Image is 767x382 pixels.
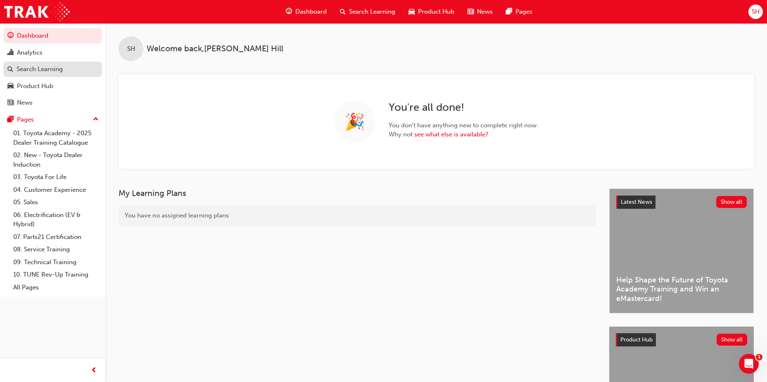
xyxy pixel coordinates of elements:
span: search-icon [340,7,346,17]
span: car-icon [408,7,415,17]
a: 02. New - Toyota Dealer Induction [10,149,102,171]
div: Pages [17,115,34,124]
a: see what else is available? [414,131,488,138]
span: Pages [515,7,532,17]
span: Search Learning [349,7,395,17]
span: guage-icon [286,7,292,17]
a: pages-iconPages [499,3,539,20]
a: 03. Toyota For Life [10,171,102,184]
span: Product Hub [418,7,454,17]
a: 07. Parts21 Certification [10,231,102,244]
a: 04. Customer Experience [10,184,102,196]
div: Analytics [17,48,43,57]
h3: My Learning Plans [119,189,596,198]
span: up-icon [93,114,99,125]
button: SH [748,5,763,19]
a: 06. Electrification (EV & Hybrid) [10,209,102,231]
div: News [17,98,33,107]
a: 10. TUNE Rev-Up Training [10,268,102,281]
span: You don't have anything new to complete right now. [389,121,538,130]
div: Search Learning [17,64,63,74]
a: Dashboard [3,28,102,43]
a: Analytics [3,45,102,60]
span: Dashboard [295,7,327,17]
a: News [3,95,102,110]
div: You have no assigned learning plans [119,205,596,227]
span: Latest News [621,198,652,205]
a: Search Learning [3,62,102,77]
span: car-icon [7,83,14,90]
h2: You're all done! [389,101,538,114]
a: Product Hub [3,79,102,94]
a: news-iconNews [461,3,499,20]
a: All Pages [10,281,102,294]
span: guage-icon [7,32,14,40]
a: guage-iconDashboard [279,3,333,20]
a: Latest NewsShow all [616,196,747,209]
span: Why not [389,130,538,139]
span: SH [752,7,760,17]
span: Welcome back , [PERSON_NAME] Hill [147,44,283,54]
a: Product HubShow all [616,333,747,346]
span: pages-icon [506,7,512,17]
a: 08. Service Training [10,243,102,256]
a: car-iconProduct Hub [402,3,461,20]
span: 1 [756,354,762,361]
span: chart-icon [7,49,14,57]
button: Show all [716,196,747,208]
button: DashboardAnalyticsSearch LearningProduct HubNews [3,26,102,112]
a: search-iconSearch Learning [333,3,402,20]
span: pages-icon [7,116,14,124]
span: prev-icon [91,365,97,376]
a: Latest NewsShow allHelp Shape the Future of Toyota Academy Training and Win an eMastercard! [609,189,754,313]
span: SH [127,44,135,54]
a: 09. Technical Training [10,256,102,269]
span: Product Hub [620,336,653,343]
button: Pages [3,112,102,127]
div: Product Hub [17,81,53,91]
a: 05. Sales [10,196,102,209]
span: News [477,7,493,17]
span: Help Shape the Future of Toyota Academy Training and Win an eMastercard! [616,275,747,303]
span: news-icon [7,99,14,107]
span: news-icon [468,7,474,17]
span: search-icon [7,66,13,73]
button: Show all [717,334,748,346]
img: Trak [4,2,70,21]
a: 01. Toyota Academy - 2025 Dealer Training Catalogue [10,127,102,149]
iframe: Intercom live chat [739,354,759,374]
span: 🎉 [344,117,365,127]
